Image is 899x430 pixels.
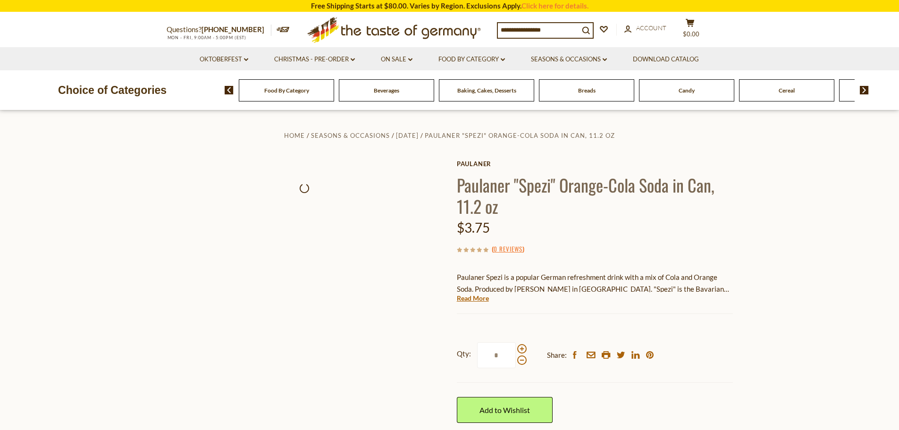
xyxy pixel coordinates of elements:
span: $0.00 [683,30,699,38]
a: Seasons & Occasions [531,54,607,65]
a: Home [284,132,305,139]
a: 0 Reviews [494,244,522,254]
span: ( ) [492,244,524,253]
img: next arrow [860,86,869,94]
a: Breads [578,87,596,94]
p: Questions? [167,24,271,36]
a: Paulaner [457,160,733,168]
p: Paulaner Spezi is a popular German refreshment drink with a mix of Cola and Orange Soda. Produced... [457,271,733,295]
a: On Sale [381,54,412,65]
span: MON - FRI, 9:00AM - 5:00PM (EST) [167,35,247,40]
input: Qty: [477,342,516,368]
img: previous arrow [225,86,234,94]
a: Food By Category [438,54,505,65]
a: Read More [457,294,489,303]
span: $3.75 [457,219,490,236]
a: Cereal [779,87,795,94]
span: Share: [547,349,567,361]
strong: Qty: [457,348,471,360]
a: Oktoberfest [200,54,248,65]
a: Candy [679,87,695,94]
a: [DATE] [396,132,419,139]
a: Click here for details. [521,1,588,10]
a: Account [624,23,666,34]
a: Paulaner "Spezi" Orange-Cola Soda in Can, 11.2 oz [425,132,615,139]
a: Download Catalog [633,54,699,65]
a: Christmas - PRE-ORDER [274,54,355,65]
h1: Paulaner "Spezi" Orange-Cola Soda in Can, 11.2 oz [457,174,733,217]
button: $0.00 [676,18,705,42]
a: Add to Wishlist [457,397,553,423]
a: [PHONE_NUMBER] [202,25,264,34]
a: Baking, Cakes, Desserts [457,87,516,94]
a: Beverages [374,87,399,94]
a: Food By Category [264,87,309,94]
a: Seasons & Occasions [311,132,390,139]
span: Account [636,24,666,32]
